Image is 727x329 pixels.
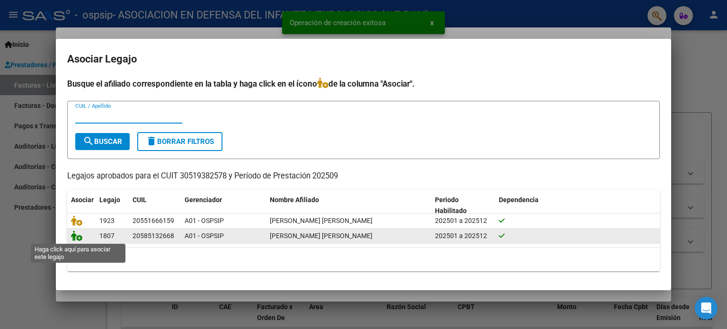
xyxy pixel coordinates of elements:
datatable-header-cell: Periodo Habilitado [431,190,495,221]
div: 202501 a 202512 [435,231,491,241]
datatable-header-cell: Nombre Afiliado [266,190,431,221]
mat-icon: search [83,135,94,147]
span: A01 - OSPSIP [185,217,224,224]
span: 1807 [99,232,115,240]
div: Open Intercom Messenger [695,297,718,320]
div: 202501 a 202512 [435,215,491,226]
h2: Asociar Legajo [67,50,660,68]
span: Asociar [71,196,94,204]
span: A01 - OSPSIP [185,232,224,240]
span: Nombre Afiliado [270,196,319,204]
span: Borrar Filtros [146,137,214,146]
h4: Busque el afiliado correspondiente en la tabla y haga click en el ícono de la columna "Asociar". [67,78,660,90]
button: Buscar [75,133,130,150]
datatable-header-cell: CUIL [129,190,181,221]
span: Gerenciador [185,196,222,204]
span: Periodo Habilitado [435,196,467,214]
p: Legajos aprobados para el CUIT 30519382578 y Período de Prestación 202509 [67,170,660,182]
datatable-header-cell: Gerenciador [181,190,266,221]
span: 1923 [99,217,115,224]
div: 2 registros [67,248,660,271]
span: CUIL [133,196,147,204]
div: 20551666159 [133,215,174,226]
datatable-header-cell: Legajo [96,190,129,221]
mat-icon: delete [146,135,157,147]
div: 20585132668 [133,231,174,241]
datatable-header-cell: Dependencia [495,190,660,221]
span: Legajo [99,196,120,204]
span: Dependencia [499,196,539,204]
datatable-header-cell: Asociar [67,190,96,221]
span: Buscar [83,137,122,146]
span: BEDOYA PATIÑO MAXIMILIANO JOSE [270,232,372,240]
button: Borrar Filtros [137,132,222,151]
span: RIOS MURILLO NOAH DANTE [270,217,372,224]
